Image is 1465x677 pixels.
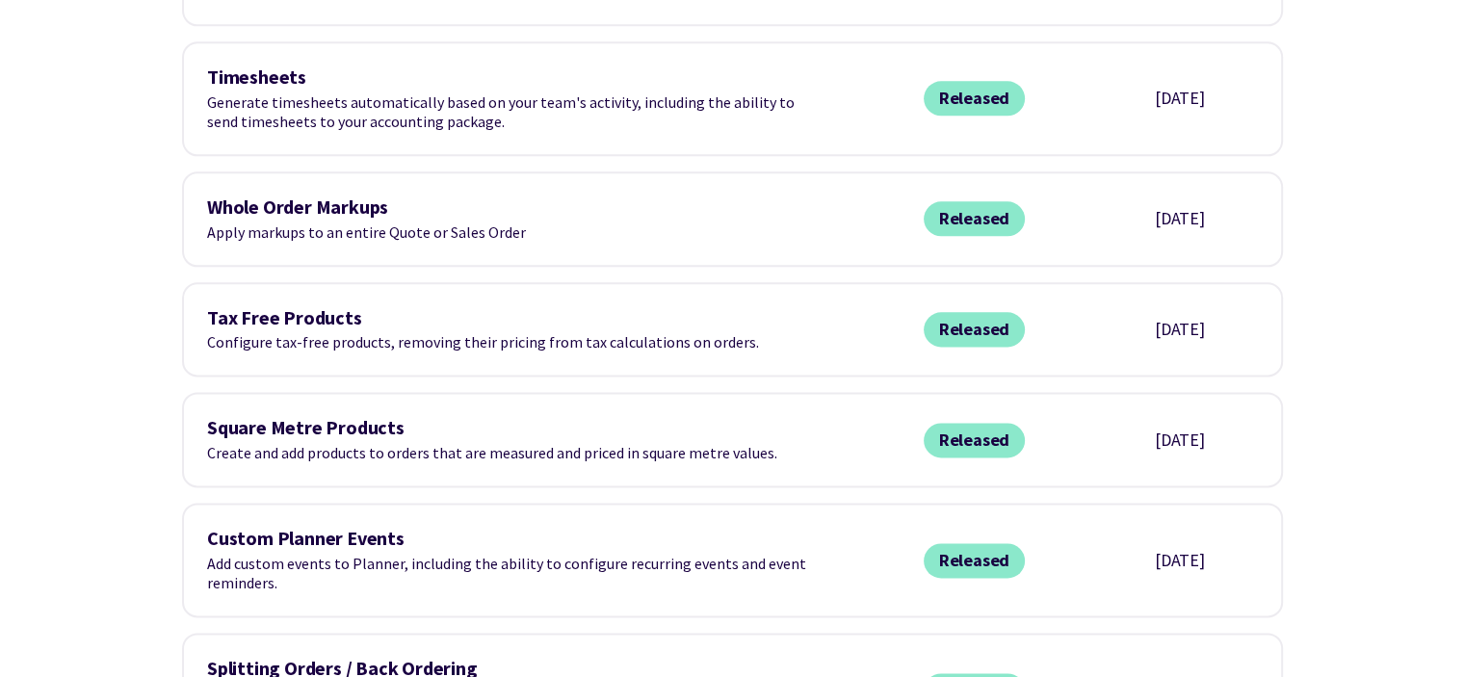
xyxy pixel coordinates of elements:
span: Released [924,201,1026,236]
div: Generate timesheets automatically based on your team's activity, including the ability to send ti... [207,66,824,131]
div: Apply markups to an entire Quote or Sales Order [207,196,824,242]
div: [DATE] [1125,318,1235,341]
span: Released [924,423,1026,457]
div: Add custom events to Planner, including the ability to configure recurring events and event remin... [207,528,824,592]
span: Released [924,81,1026,116]
div: [DATE] [1125,87,1235,110]
h3: Tax Free Products [207,307,824,329]
h3: Timesheets [207,66,824,89]
div: [DATE] [1125,549,1235,572]
iframe: Chat Widget [1369,585,1465,677]
div: [DATE] [1125,207,1235,230]
h3: Custom Planner Events [207,528,824,550]
div: Create and add products to orders that are measured and priced in square metre values. [207,417,824,462]
h3: Square Metre Products [207,417,824,439]
div: [DATE] [1125,429,1235,452]
div: Configure tax-free products, removing their pricing from tax calculations on orders. [207,307,824,352]
span: Released [924,312,1026,347]
span: Released [924,543,1026,578]
h3: Whole Order Markups [207,196,824,219]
